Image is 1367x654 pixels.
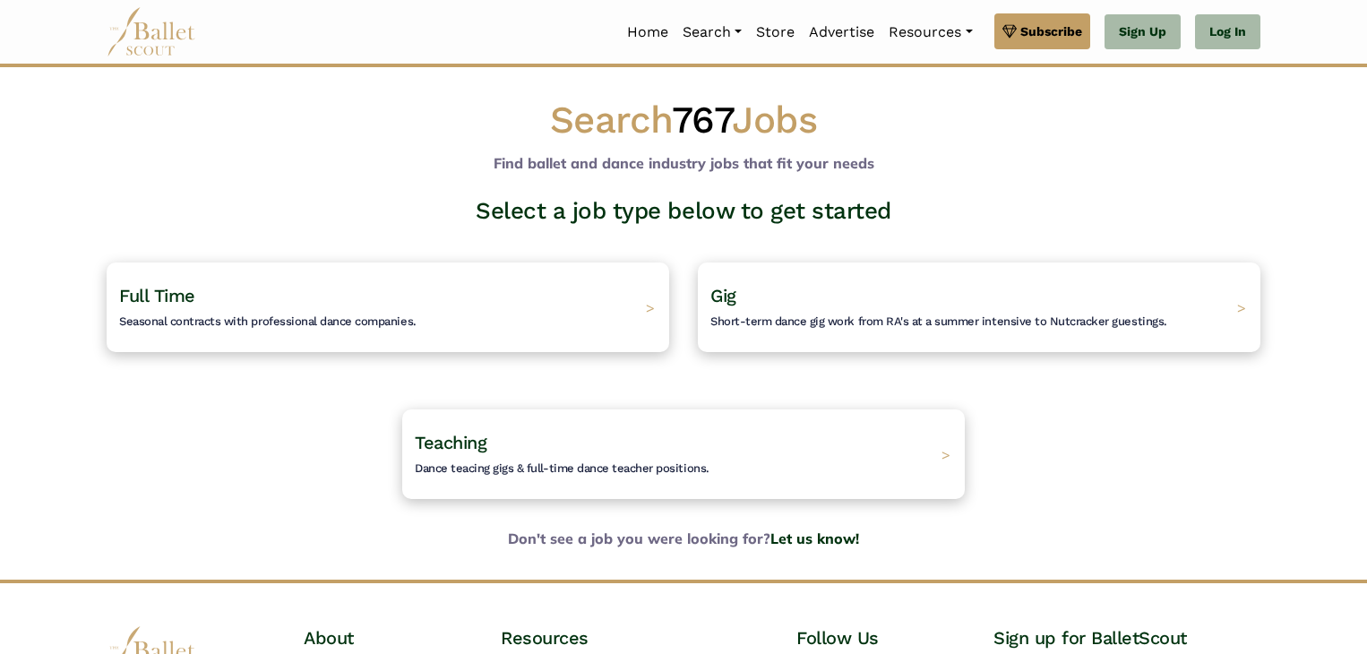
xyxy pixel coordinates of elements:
a: Let us know! [770,529,859,547]
h4: About [304,626,472,650]
a: TeachingDance teacing gigs & full-time dance teacher positions. > [402,409,965,499]
span: Subscribe [1020,22,1082,41]
span: Gig [710,285,736,306]
a: GigShort-term dance gig work from RA's at a summer intensive to Nutcracker guestings. > [698,262,1260,352]
img: gem.svg [1002,22,1017,41]
a: Full TimeSeasonal contracts with professional dance companies. > [107,262,669,352]
span: Teaching [415,432,486,453]
span: Short-term dance gig work from RA's at a summer intensive to Nutcracker guestings. [710,314,1167,328]
span: Seasonal contracts with professional dance companies. [119,314,417,328]
span: > [941,445,950,463]
a: Log In [1195,14,1260,50]
h4: Resources [501,626,768,650]
h3: Select a job type below to get started [92,196,1275,227]
a: Sign Up [1105,14,1181,50]
span: > [646,298,655,316]
span: > [1237,298,1246,316]
span: 767 [672,98,733,142]
a: Subscribe [994,13,1090,49]
a: Store [749,13,802,51]
h1: Search Jobs [107,96,1260,145]
h4: Follow Us [796,626,965,650]
a: Home [620,13,675,51]
h4: Sign up for BalletScout [993,626,1260,650]
a: Search [675,13,749,51]
span: Full Time [119,285,195,306]
a: Resources [881,13,979,51]
span: Dance teacing gigs & full-time dance teacher positions. [415,461,709,475]
a: Advertise [802,13,881,51]
b: Don't see a job you were looking for? [92,528,1275,551]
b: Find ballet and dance industry jobs that fit your needs [494,154,874,172]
